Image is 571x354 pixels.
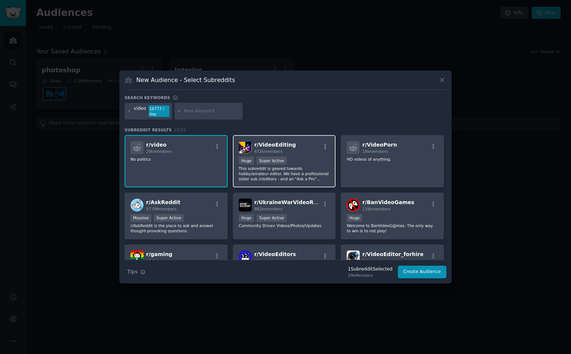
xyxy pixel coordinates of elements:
span: 882k members [254,207,283,211]
div: Huge [239,214,254,222]
img: VideoEditor_forhire [347,250,360,263]
div: Huge [347,214,362,222]
span: 21 / 22 [174,128,186,132]
span: r/ VideoPorn [362,142,397,148]
span: r/ UkraineWarVideoReport [254,199,330,205]
span: Subreddit Results [125,127,172,132]
span: r/ BanVideoGames [362,199,414,205]
div: Huge [239,157,254,164]
p: r/AskReddit is the place to ask and answer thought-provoking questions. [131,223,222,233]
div: Massive [131,214,151,222]
img: UkraineWarVideoReport [239,199,252,212]
img: VideoEditors [239,250,252,263]
span: r/ VideoEditors [254,251,296,257]
span: 47.0M members [146,259,176,263]
img: BanVideoGames [347,199,360,212]
p: This subreddit is geared towards hobby/amateur editor. We have a professional sister sub /r/edito... [239,166,330,181]
span: Tips [127,268,138,276]
span: r/ video [146,142,166,148]
span: r/ VideoEditing [254,142,296,148]
div: Super Active [257,157,287,164]
div: Super Active [257,214,287,222]
span: 57.0M members [146,207,176,211]
span: 139k members [362,207,390,211]
p: HD videos of anything. [347,157,438,162]
div: 1 Subreddit Selected [348,266,392,273]
div: 16777 / day [149,105,169,117]
span: r/ gaming [146,251,172,257]
input: New Keyword [184,108,240,115]
img: AskReddit [131,199,143,212]
span: 472k members [254,149,283,154]
p: Community Driven Videos/Photos/Updates [239,223,330,228]
p: No politics [131,157,222,162]
span: r/ AskReddit [146,199,180,205]
div: video [134,105,146,117]
p: Welcome to BanVideoG@mes. The only way to win is to not play! [347,223,438,233]
h3: New Audience - Select Subreddits [136,76,235,84]
img: gaming [131,250,143,263]
div: 29k Members [348,273,392,278]
span: 29k members [146,149,172,154]
div: Super Active [154,214,184,222]
h3: Search keywords [125,95,170,100]
img: VideoEditing [239,141,252,154]
button: Tips [125,265,148,278]
span: 54k members [362,259,388,263]
button: Create Audience [398,266,447,278]
span: 18k members [362,149,388,154]
span: r/ VideoEditor_forhire [362,251,423,257]
span: 40k members [254,259,280,263]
